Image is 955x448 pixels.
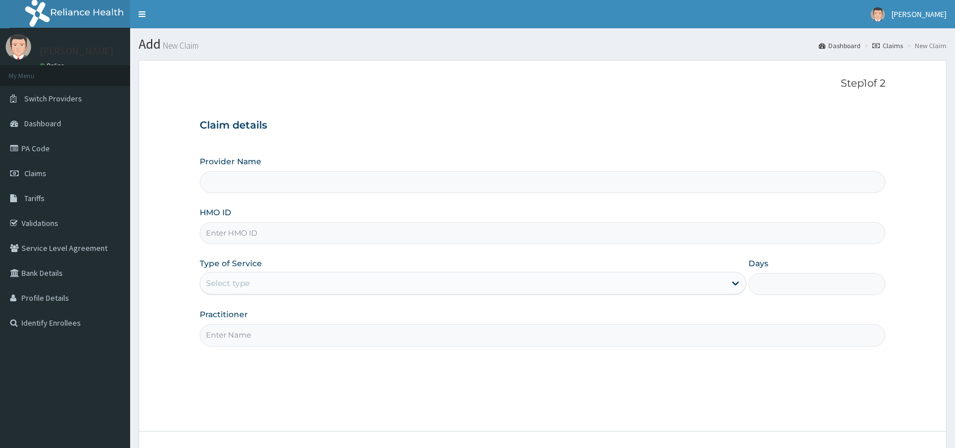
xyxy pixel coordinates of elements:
label: Provider Name [200,156,261,167]
a: Dashboard [819,41,861,50]
a: Online [40,62,67,70]
label: Days [748,258,768,269]
span: Switch Providers [24,93,82,104]
label: HMO ID [200,207,231,218]
span: Tariffs [24,193,45,203]
label: Type of Service [200,258,262,269]
h3: Claim details [200,120,885,132]
a: Claims [872,41,903,50]
p: [PERSON_NAME] [40,46,114,56]
label: Practitioner [200,309,248,320]
p: Step 1 of 2 [200,78,885,90]
img: User Image [6,34,31,59]
input: Enter Name [200,324,885,346]
input: Enter HMO ID [200,222,885,244]
small: New Claim [161,41,199,50]
h1: Add [139,37,947,52]
li: New Claim [904,41,947,50]
div: Select type [206,278,249,289]
span: Claims [24,168,46,178]
img: User Image [871,7,885,22]
span: Dashboard [24,118,61,129]
span: [PERSON_NAME] [892,9,947,19]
